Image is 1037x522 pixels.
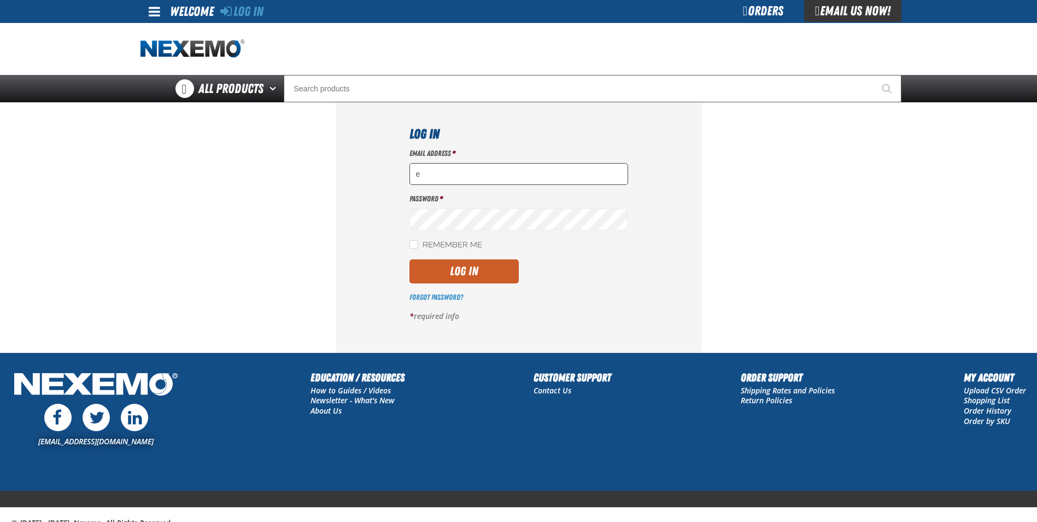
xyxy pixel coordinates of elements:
[874,75,901,102] button: Start Searching
[741,385,835,396] a: Shipping Rates and Policies
[11,369,181,402] img: Nexemo Logo
[38,436,154,446] a: [EMAIL_ADDRESS][DOMAIN_NAME]
[310,369,405,386] h2: Education / Resources
[409,124,628,144] h1: Log In
[409,240,482,251] label: Remember Me
[534,369,611,386] h2: Customer Support
[266,75,284,102] button: Open All Products pages
[409,259,519,283] button: Log In
[140,39,244,59] img: Nexemo logo
[310,385,391,396] a: How to Guides / Videos
[310,405,342,416] a: About Us
[140,39,244,59] a: Home
[964,385,1026,396] a: Upload CSV Order
[964,369,1026,386] h2: My Account
[198,79,263,98] span: All Products
[741,395,792,405] a: Return Policies
[284,75,901,102] input: Search
[741,369,835,386] h2: Order Support
[409,194,628,204] label: Password
[409,311,628,322] p: required info
[534,385,571,396] a: Contact Us
[409,148,628,159] label: Email Address
[220,4,263,19] a: Log In
[964,416,1010,426] a: Order by SKU
[409,293,463,301] a: Forgot Password?
[964,405,1011,416] a: Order History
[409,240,418,249] input: Remember Me
[310,395,395,405] a: Newsletter - What's New
[964,395,1010,405] a: Shopping List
